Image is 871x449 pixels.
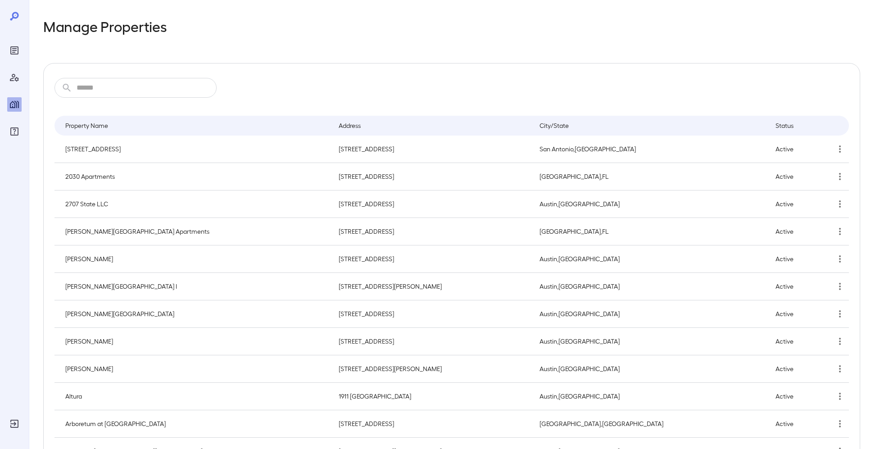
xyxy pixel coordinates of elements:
p: [PERSON_NAME] [65,337,324,346]
p: [STREET_ADDRESS] [339,172,525,181]
h2: Manage Properties [43,18,860,34]
div: Reports [7,43,22,58]
p: [STREET_ADDRESS] [339,227,525,236]
p: [GEOGRAPHIC_DATA] , FL [540,172,761,181]
p: [PERSON_NAME][GEOGRAPHIC_DATA] I [65,282,324,291]
p: Austin , [GEOGRAPHIC_DATA] [540,392,761,401]
p: Austin , [GEOGRAPHIC_DATA] [540,309,761,318]
th: Status [768,116,824,136]
p: Austin , [GEOGRAPHIC_DATA] [540,254,761,263]
p: Active [776,364,817,373]
p: Austin , [GEOGRAPHIC_DATA] [540,364,761,373]
p: [STREET_ADDRESS] [339,337,525,346]
p: [STREET_ADDRESS] [339,200,525,209]
p: Austin , [GEOGRAPHIC_DATA] [540,282,761,291]
p: [STREET_ADDRESS] [339,419,525,428]
p: [GEOGRAPHIC_DATA] , FL [540,227,761,236]
p: 1911 [GEOGRAPHIC_DATA] [339,392,525,401]
p: 2707 State LLC [65,200,324,209]
div: FAQ [7,124,22,139]
p: Arboretum at [GEOGRAPHIC_DATA] [65,419,324,428]
p: [PERSON_NAME][GEOGRAPHIC_DATA] Apartments [65,227,324,236]
p: Active [776,337,817,346]
p: Active [776,172,817,181]
p: Active [776,309,817,318]
p: Austin , [GEOGRAPHIC_DATA] [540,200,761,209]
p: Active [776,419,817,428]
p: Active [776,200,817,209]
p: [STREET_ADDRESS][PERSON_NAME] [339,282,525,291]
p: [PERSON_NAME][GEOGRAPHIC_DATA] [65,309,324,318]
p: Altura [65,392,324,401]
p: [GEOGRAPHIC_DATA] , [GEOGRAPHIC_DATA] [540,419,761,428]
th: Property Name [54,116,331,136]
p: Active [776,392,817,401]
div: Log Out [7,417,22,431]
p: [PERSON_NAME] [65,364,324,373]
p: [STREET_ADDRESS] [339,145,525,154]
p: [STREET_ADDRESS] [339,254,525,263]
p: [STREET_ADDRESS] [339,309,525,318]
th: Address [331,116,532,136]
p: Active [776,254,817,263]
p: Active [776,145,817,154]
p: 2030 Apartments [65,172,324,181]
th: City/State [532,116,768,136]
p: [PERSON_NAME] [65,254,324,263]
div: Manage Users [7,70,22,85]
div: Manage Properties [7,97,22,112]
p: San Antonio , [GEOGRAPHIC_DATA] [540,145,761,154]
p: Active [776,227,817,236]
p: [STREET_ADDRESS][PERSON_NAME] [339,364,525,373]
p: Active [776,282,817,291]
p: Austin , [GEOGRAPHIC_DATA] [540,337,761,346]
p: [STREET_ADDRESS] [65,145,324,154]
